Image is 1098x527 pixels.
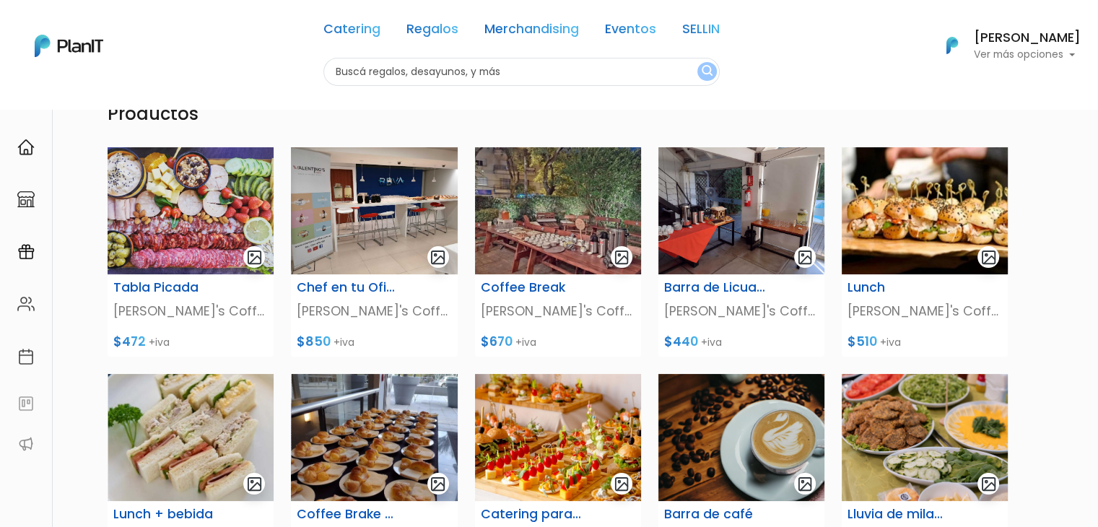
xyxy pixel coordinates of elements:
img: WhatsApp_Image_2022-05-03_at_13.52.05__1_.jpeg [108,147,274,274]
img: partners-52edf745621dab592f3b2c58e3bca9d71375a7ef29c3b500c9f145b62cc070d4.svg [17,435,35,453]
span: +iva [149,335,170,349]
span: +iva [701,335,722,349]
span: $850 [297,333,331,350]
img: WhatsApp_Image_2022-05-03_at_13.50.34__2_.jpeg [658,147,824,274]
a: gallery-light Tabla Picada [PERSON_NAME]'s Coffee $472 +iva [99,147,282,357]
h6: Lluvia de milanesas [848,507,951,522]
a: gallery-light Barra de Licuados y Milk Shakes [PERSON_NAME]'s Coffee $440 +iva [650,147,833,357]
a: gallery-light Lunch [PERSON_NAME]'s Coffee $510 +iva [833,147,1016,357]
img: gallery-light [246,249,263,266]
img: home-e721727adea9d79c4d83392d1f703f7f8bce08238fde08b1acbfd93340b81755.svg [17,139,35,156]
img: campaigns-02234683943229c281be62815700db0a1741e53638e28bf9629b52c665b00959.svg [17,243,35,261]
p: [PERSON_NAME]'s Coffee [113,302,268,321]
p: [PERSON_NAME]'s Coffee [297,302,451,321]
img: marketplace-4ceaa7011d94191e9ded77b95e3339b90024bf715f7c57f8cf31f2d8c509eaba.svg [17,191,35,208]
img: calendar-87d922413cdce8b2cf7b7f5f62616a5cf9e4887200fb71536465627b3292af00.svg [17,348,35,365]
img: PLAN_IT_ABB_16_Sept_2022-12.jpg [842,374,1008,501]
p: [PERSON_NAME]'s Coffee [848,302,1002,321]
img: gallery-light [246,476,263,492]
button: PlanIt Logo [PERSON_NAME] Ver más opciones [928,27,1081,64]
a: SELLIN [682,23,720,40]
h6: Barra de Licuados y Milk Shakes [664,280,767,295]
img: search_button-432b6d5273f82d61273b3651a40e1bd1b912527efae98b1b7a1b2c0702e16a8d.svg [702,65,713,79]
a: Merchandising [484,23,579,40]
h6: Chef en tu Oficina [297,280,400,295]
h6: Lunch + bebida [113,507,217,522]
h6: Coffee Brake saludable [297,507,400,522]
img: gallery-light [980,249,997,266]
img: gallery-light [614,249,630,266]
h6: [PERSON_NAME] [974,32,1081,45]
a: gallery-light Chef en tu Oficina [PERSON_NAME]'s Coffee $850 +iva [282,147,466,357]
span: +iva [334,335,354,349]
h6: Catering para 80 [481,507,584,522]
img: gallery-light [614,476,630,492]
img: people-662611757002400ad9ed0e3c099ab2801c6687ba6c219adb57efc949bc21e19d.svg [17,295,35,313]
span: $670 [481,333,513,350]
img: Captura_de_pantalla_2023-08-28_125958.jpg [475,374,641,501]
h4: Productos [99,104,1017,125]
span: $510 [848,333,877,350]
p: Ver más opciones [974,50,1081,60]
h6: Coffee Break [481,280,584,295]
img: gallery-light [430,476,446,492]
a: Catering [323,23,380,40]
span: $472 [113,333,146,350]
span: $440 [664,333,698,350]
h6: Barra de café [664,507,767,522]
p: [PERSON_NAME]'s Coffee [664,302,819,321]
img: Captura_de_pantalla_2023-07-17_113544.jpg [108,374,274,501]
img: gallery-light [797,476,814,492]
img: PlanIt Logo [35,35,103,57]
div: ¿Necesitás ayuda? [74,14,208,42]
img: WhatsApp_Image_2023-07-03_at_09.49-PhotoRoom.png [658,374,824,501]
a: Eventos [605,23,656,40]
img: Captura_de_pantalla_2025-05-21_130003.png [291,374,457,501]
input: Buscá regalos, desayunos, y más [323,58,720,86]
img: WhatsApp_Image_2022-05-03_at_13.50.34.jpeg [475,147,641,274]
h6: Lunch [848,280,951,295]
img: WhatsApp_Image_2022-05-03_at_13.49.04.jpeg [291,147,457,274]
img: PlanIt Logo [936,30,968,61]
img: feedback-78b5a0c8f98aac82b08bfc38622c3050aee476f2c9584af64705fc4e61158814.svg [17,395,35,412]
img: Captura_de_pantalla_2023-08-28_130647.jpg [842,147,1008,274]
img: gallery-light [980,476,997,492]
p: [PERSON_NAME]'s Coffee [481,302,635,321]
a: Regalos [406,23,458,40]
span: +iva [880,335,901,349]
img: gallery-light [430,249,446,266]
h6: Tabla Picada [113,280,217,295]
img: gallery-light [797,249,814,266]
a: gallery-light Coffee Break [PERSON_NAME]'s Coffee $670 +iva [466,147,650,357]
span: +iva [515,335,536,349]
